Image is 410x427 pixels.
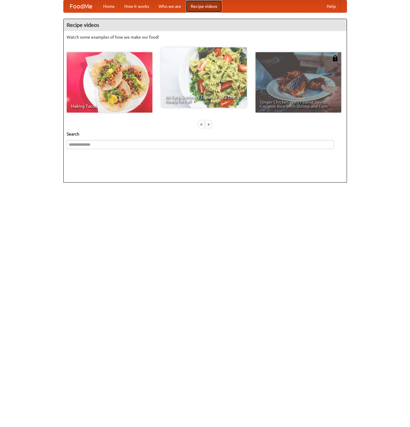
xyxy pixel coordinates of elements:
p: Watch some examples of how we make our food! [67,34,344,40]
div: » [206,120,211,128]
span: Making Tacos [71,104,148,108]
div: « [199,120,204,128]
a: How it works [119,0,154,12]
h5: Search [67,131,344,137]
img: 483408.png [332,55,338,61]
a: FoodMe [64,0,98,12]
a: Recipe videos [186,0,222,12]
a: An Easy, Summery Tomato Pasta That's Ready for Fall [161,47,247,108]
a: Help [322,0,341,12]
a: Home [98,0,119,12]
a: Who we are [154,0,186,12]
a: Making Tacos [67,52,152,113]
span: An Easy, Summery Tomato Pasta That's Ready for Fall [165,95,243,104]
h4: Recipe videos [64,19,347,31]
